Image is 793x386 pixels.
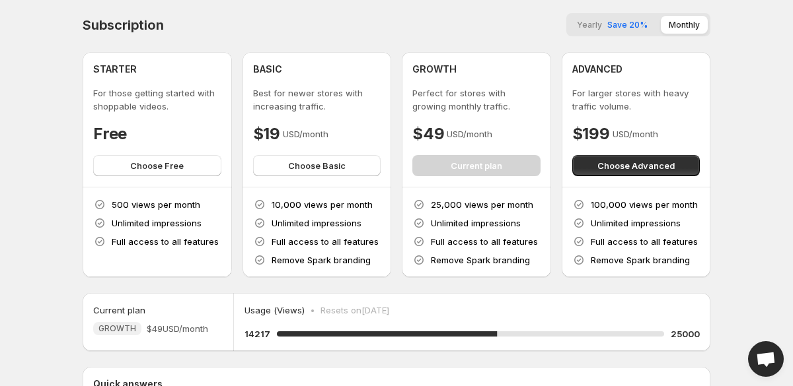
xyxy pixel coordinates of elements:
[253,123,280,145] h4: $19
[569,16,656,34] button: YearlySave 20%
[572,155,700,176] button: Choose Advanced
[93,63,137,76] h4: STARTER
[253,155,381,176] button: Choose Basic
[591,253,690,267] p: Remove Spark branding
[93,86,221,113] p: For those getting started with shoppable videos.
[272,253,371,267] p: Remove Spark branding
[245,304,305,317] p: Usage (Views)
[98,323,136,334] span: GROWTH
[112,216,202,230] p: Unlimited impressions
[310,304,315,317] p: •
[431,235,538,248] p: Full access to all features
[591,235,698,248] p: Full access to all features
[572,63,623,76] h4: ADVANCED
[447,127,492,141] p: USD/month
[93,155,221,176] button: Choose Free
[661,16,708,34] button: Monthly
[130,159,184,172] span: Choose Free
[93,304,145,317] h5: Current plan
[431,198,533,211] p: 25,000 views per month
[83,17,164,33] h4: Subscription
[288,159,346,172] span: Choose Basic
[272,198,373,211] p: 10,000 views per month
[572,123,610,145] h4: $199
[253,63,282,76] h4: BASIC
[93,123,127,145] h4: Free
[321,304,389,317] p: Resets on [DATE]
[607,20,648,30] span: Save 20%
[112,235,219,248] p: Full access to all features
[412,63,457,76] h4: GROWTH
[112,198,200,211] p: 500 views per month
[591,198,698,211] p: 100,000 views per month
[591,216,681,230] p: Unlimited impressions
[431,216,521,230] p: Unlimited impressions
[253,86,381,113] p: Best for newer stores with increasing traffic.
[272,235,379,248] p: Full access to all features
[412,123,444,145] h4: $49
[431,253,530,267] p: Remove Spark branding
[412,86,541,113] p: Perfect for stores with growing monthly traffic.
[613,127,658,141] p: USD/month
[272,216,361,230] p: Unlimited impressions
[597,159,675,172] span: Choose Advanced
[577,20,602,30] span: Yearly
[572,86,700,113] p: For larger stores with heavy traffic volume.
[748,341,784,377] a: Open chat
[283,127,328,141] p: USD/month
[245,327,270,340] h5: 14217
[147,322,208,335] span: $49 USD/month
[671,327,700,340] h5: 25000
